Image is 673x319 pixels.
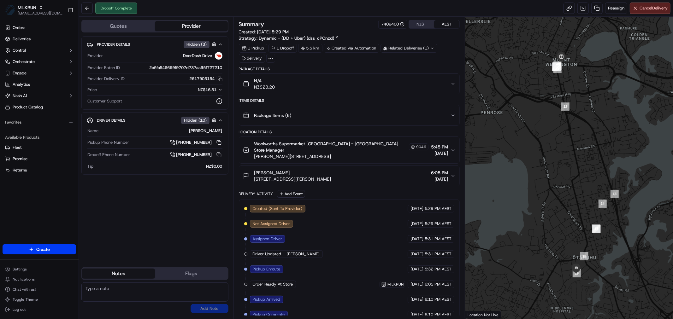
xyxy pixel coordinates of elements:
[257,29,289,35] span: [DATE] 5:29 PM
[3,305,76,314] button: Log out
[259,35,334,41] span: Dynamic - (DD + Uber) (dss_cPCnzd)
[3,45,76,55] button: Control
[3,154,76,164] button: Promise
[253,206,303,212] span: Created (Sent To Provider)
[3,285,76,294] button: Chat with us!
[87,98,122,104] span: Customer Support
[184,118,207,123] span: Hidden ( 10 )
[592,224,600,233] div: 15
[155,21,228,31] button: Provider
[259,35,339,41] a: Dynamic - (DD + Uber) (dss_cPCnzd)
[431,144,448,150] span: 5:45 PM
[254,84,275,90] span: NZ$28.20
[608,5,624,11] span: Reassign
[149,65,222,71] span: 2e5fa546699f9707d737aaff5f727210
[253,221,290,227] span: Not Assigned Driver
[170,151,222,158] a: [PHONE_NUMBER]
[553,65,562,73] div: 11
[253,297,280,302] span: Pickup Arrived
[416,144,426,149] span: 9046
[3,142,76,153] button: Fleet
[13,70,27,76] span: Engage
[3,3,65,18] button: MILKRUNMILKRUN[EMAIL_ADDRESS][DOMAIN_NAME]
[410,281,423,287] span: [DATE]
[425,312,452,317] span: 6:10 PM AEST
[465,311,501,319] div: Location Not Live
[239,130,460,135] div: Location Details
[253,281,293,287] span: Order Ready At Store
[176,140,212,145] span: [PHONE_NUMBER]
[431,176,448,182] span: [DATE]
[387,282,404,287] span: MILKRUN
[431,150,448,156] span: [DATE]
[97,118,125,123] span: Driver Details
[97,42,130,47] span: Provider Details
[82,21,155,31] button: Quotes
[425,297,452,302] span: 6:10 PM AEST
[3,79,76,90] a: Analytics
[190,76,222,82] button: 2617903154
[630,3,670,14] button: CancelDelivery
[239,191,273,196] div: Delivery Activity
[13,145,22,150] span: Fleet
[87,53,103,59] span: Provider
[183,53,212,59] span: DoorDash Drive
[3,34,76,44] a: Deliveries
[13,277,35,282] span: Notifications
[3,23,76,33] a: Orders
[3,244,76,254] button: Create
[96,164,222,169] div: NZ$0.00
[599,200,607,208] div: 14
[155,269,228,279] button: Flags
[186,42,207,47] span: Hidden ( 3 )
[239,166,459,186] button: [PERSON_NAME][STREET_ADDRESS][PERSON_NAME]6:05 PM[DATE]
[3,68,76,78] button: Engage
[13,287,36,292] span: Chat with us!
[410,236,423,242] span: [DATE]
[87,39,223,49] button: Provider DetailsHidden (3)
[87,152,130,158] span: Dropoff Phone Number
[167,87,222,93] button: NZ$16.31
[13,307,26,312] span: Log out
[82,269,155,279] button: Notes
[3,165,76,175] button: Returns
[181,116,218,124] button: Hidden (10)
[561,102,570,111] div: 12
[239,44,267,53] div: 1 Pickup
[239,74,459,94] button: N/ANZ$28.20
[239,21,264,27] h3: Summary
[87,128,98,134] span: Name
[425,206,452,212] span: 5:29 PM AEST
[611,190,619,198] div: 13
[409,20,434,28] button: NZST
[254,78,275,84] span: N/A
[18,11,63,16] button: [EMAIL_ADDRESS][DOMAIN_NAME]
[381,21,404,27] button: 7409400
[410,312,423,317] span: [DATE]
[87,164,93,169] span: Tip
[324,44,379,53] a: Created via Automation
[410,297,423,302] span: [DATE]
[298,44,322,53] div: 5.5 km
[3,275,76,284] button: Notifications
[425,266,452,272] span: 5:32 PM AEST
[184,40,218,48] button: Hidden (3)
[13,297,38,302] span: Toggle Theme
[36,246,50,252] span: Create
[87,65,120,71] span: Provider Batch ID
[425,221,452,227] span: 5:29 PM AEST
[13,93,27,99] span: Nash AI
[434,20,459,28] button: AEST
[87,87,97,93] span: Price
[3,117,76,127] div: Favorites
[170,139,222,146] button: [PHONE_NUMBER]
[5,5,15,15] img: MILKRUN
[18,4,36,11] button: MILKRUN
[3,295,76,304] button: Toggle Theme
[13,25,25,31] span: Orders
[253,236,282,242] span: Assigned Driver
[3,57,76,67] button: Orchestrate
[253,251,281,257] span: Driver Updated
